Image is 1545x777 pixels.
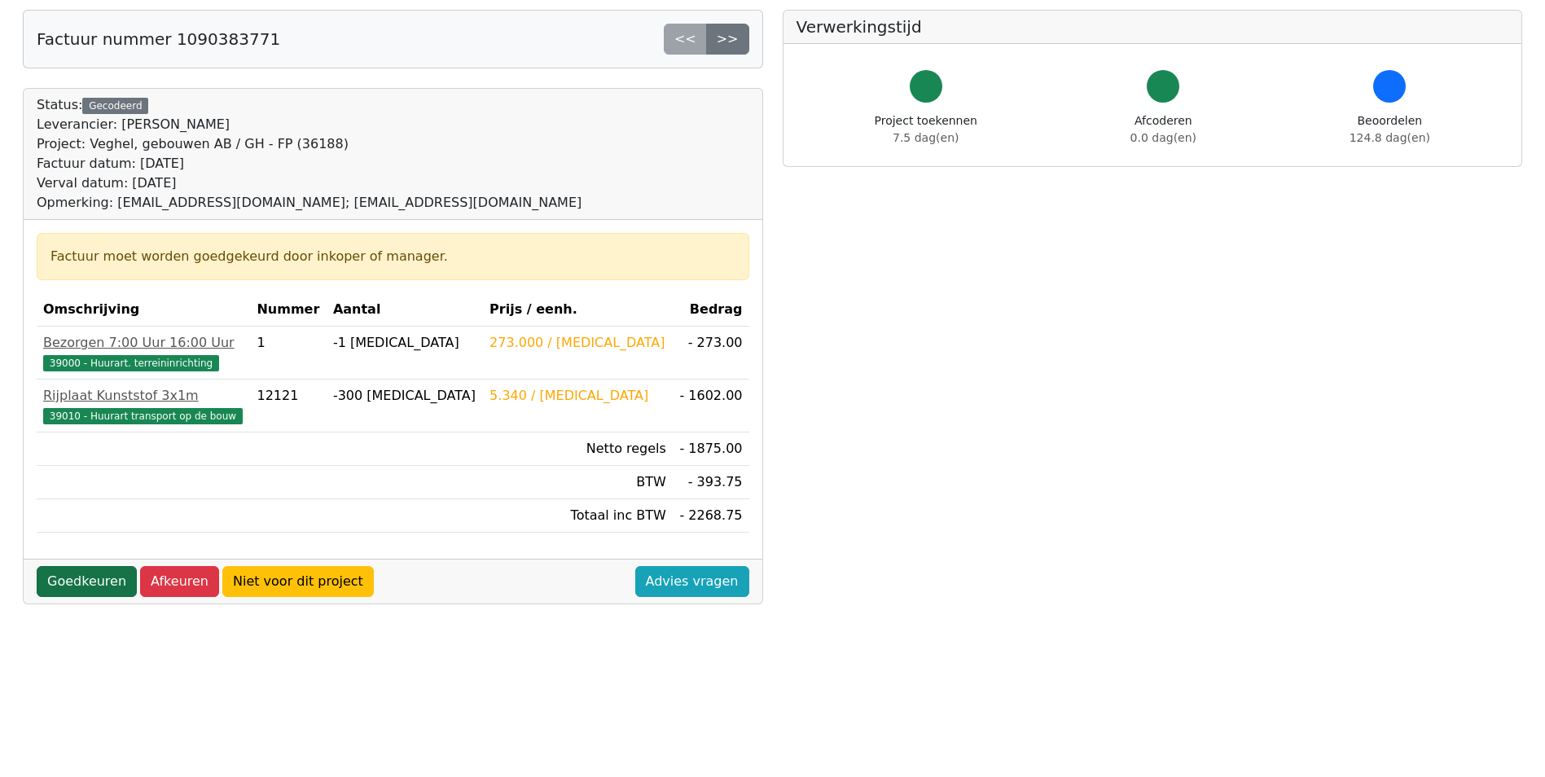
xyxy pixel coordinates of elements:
div: Status: [37,95,582,213]
td: BTW [483,466,673,499]
td: Netto regels [483,432,673,466]
td: - 1602.00 [673,380,749,432]
span: 7.5 dag(en) [893,131,959,144]
div: Opmerking: [EMAIL_ADDRESS][DOMAIN_NAME]; [EMAIL_ADDRESS][DOMAIN_NAME] [37,193,582,213]
a: Rijplaat Kunststof 3x1m39010 - Huurart transport op de bouw [43,386,244,425]
span: 39000 - Huurart. terreininrichting [43,355,219,371]
span: 0.0 dag(en) [1130,131,1196,144]
div: 5.340 / [MEDICAL_DATA] [489,386,666,406]
div: Afcoderen [1130,112,1196,147]
td: - 2268.75 [673,499,749,533]
div: Factuur datum: [DATE] [37,154,582,173]
a: Goedkeuren [37,566,137,597]
div: Project toekennen [875,112,977,147]
td: - 1875.00 [673,432,749,466]
div: Leverancier: [PERSON_NAME] [37,115,582,134]
th: Nummer [250,293,326,327]
div: -1 [MEDICAL_DATA] [333,333,476,353]
th: Aantal [327,293,483,327]
td: - 273.00 [673,327,749,380]
td: - 393.75 [673,466,749,499]
div: Bezorgen 7:00 Uur 16:00 Uur [43,333,244,353]
span: 39010 - Huurart transport op de bouw [43,408,243,424]
th: Prijs / eenh. [483,293,673,327]
a: Bezorgen 7:00 Uur 16:00 Uur39000 - Huurart. terreininrichting [43,333,244,372]
th: Omschrijving [37,293,250,327]
h5: Verwerkingstijd [797,17,1509,37]
div: Beoordelen [1350,112,1430,147]
div: Verval datum: [DATE] [37,173,582,193]
th: Bedrag [673,293,749,327]
div: Rijplaat Kunststof 3x1m [43,386,244,406]
h5: Factuur nummer 1090383771 [37,29,280,49]
div: Project: Veghel, gebouwen AB / GH - FP (36188) [37,134,582,154]
a: Afkeuren [140,566,219,597]
div: Gecodeerd [82,98,148,114]
a: >> [706,24,749,55]
div: -300 [MEDICAL_DATA] [333,386,476,406]
td: 12121 [250,380,326,432]
div: Factuur moet worden goedgekeurd door inkoper of manager. [50,247,735,266]
td: Totaal inc BTW [483,499,673,533]
span: 124.8 dag(en) [1350,131,1430,144]
a: Advies vragen [635,566,749,597]
a: Niet voor dit project [222,566,374,597]
div: 273.000 / [MEDICAL_DATA] [489,333,666,353]
td: 1 [250,327,326,380]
